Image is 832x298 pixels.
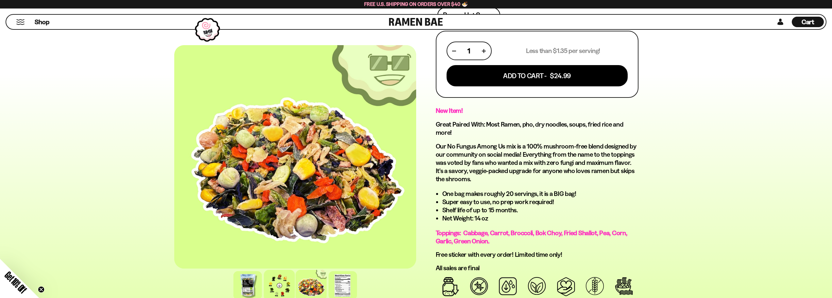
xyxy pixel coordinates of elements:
[467,47,470,55] span: 1
[436,264,638,272] p: All sales are final
[38,286,44,293] button: Close teaser
[447,65,628,86] button: Add To Cart - $24.99
[364,1,468,7] span: Free U.S. Shipping on Orders over $40 🍜
[442,198,638,206] li: Super easy to use, no prep work required!
[802,18,814,26] span: Cart
[436,142,638,183] p: Our No Fungus Among Us mix is a 100% mushroom-free blend designed by our community on social medi...
[16,19,25,25] button: Mobile Menu Trigger
[442,190,638,198] li: One bag makes roughly 20 servings, it is a BIG bag!
[3,270,28,295] span: Get 10% Off
[436,107,463,114] strong: New Item!
[792,15,824,29] a: Cart
[436,251,562,258] span: Free sticker with every order! Limited time only!
[526,47,600,55] p: Less than $1.35 per serving!
[35,17,49,27] a: Shop
[35,18,49,26] span: Shop
[436,120,638,137] h2: Great Paired With: Most Ramen, pho, dry noodles, soups, fried rice and more!
[436,229,627,245] span: Toppings: Cabbage, Carrot, Broccoli, Bok Choy, Fried Shallot, Pea, Corn, Garlic, Green Onion.
[442,214,638,222] li: Net Weight: 14 oz
[442,206,638,214] li: Shelf life of up to 15 months.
